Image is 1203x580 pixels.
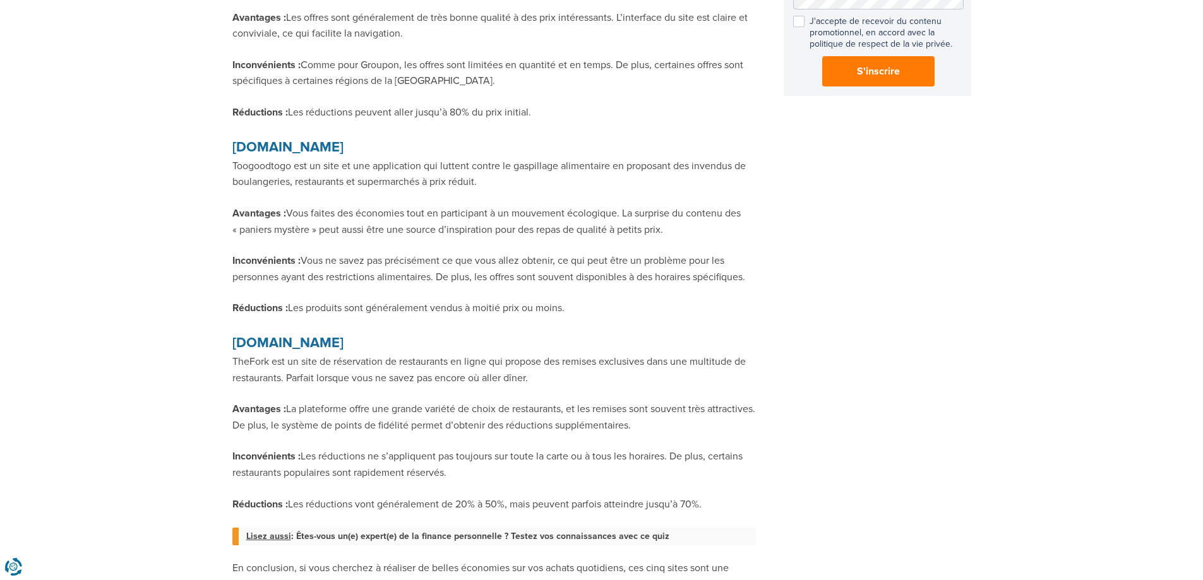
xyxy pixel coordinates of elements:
[232,497,757,513] p: Les réductions vont généralement de 20% à 50%, mais peuvent parfois atteindre jusqu’à 70%.
[232,207,286,220] strong: Avantages :
[232,403,286,415] strong: Avantages :
[232,300,757,317] p: Les produits sont généralement vendus à moitié prix ou moins.
[232,253,757,285] p: Vous ne savez pas précisément ce que vous allez obtenir, ce qui peut être un problème pour les pe...
[232,450,301,463] strong: Inconvénients :
[232,401,757,434] p: La plateforme offre une grande variété de choix de restaurants, et les remises sont souvent très ...
[232,334,344,352] strong: [DOMAIN_NAME]
[232,449,757,481] p: Les réductions ne s’appliquent pas toujours sur toute la carte ou à tous les horaires. De plus, c...
[232,10,757,42] p: Les offres sont généralement de très bonne qualité à des prix intéressants. L’interface du site e...
[857,64,900,79] span: S'inscrire
[232,254,301,267] strong: Inconvénients :
[232,139,344,156] strong: [DOMAIN_NAME]
[232,139,344,156] a: (s’ouvre dans un nouvel onglet)
[793,16,964,50] label: J'accepte de recevoir du contenu promotionnel, en accord avec la politique de respect de la vie p...
[232,354,757,386] p: TheFork est un site de réservation de restaurants en ligne qui propose des remises exclusives dan...
[232,105,757,121] p: Les réductions peuvent aller jusqu’à 80% du prix initial.
[232,57,757,90] p: Comme pour Groupon, les offres sont limitées en quantité et en temps. De plus, certaines offres s...
[232,302,288,314] strong: Réductions :
[246,528,757,545] a: Lisez aussi: Êtes-vous un(e) expert(e) de la finance personnelle ? Testez vos connaissances avec ...
[822,56,935,86] button: S'inscrire
[232,59,301,71] strong: Inconvénients :
[232,334,344,352] a: (s’ouvre dans un nouvel onglet)
[784,126,973,208] iframe: fb:page Facebook Social Plugin
[232,206,757,238] p: Vous faites des économies tout en participant à un mouvement écologique. La surprise du contenu d...
[232,106,288,119] strong: Réductions :
[232,498,288,511] strong: Réductions :
[232,158,757,191] p: Toogoodtogo est un site et une application qui luttent contre le gaspillage alimentaire en propos...
[232,11,286,24] strong: Avantages :
[246,531,291,542] span: Lisez aussi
